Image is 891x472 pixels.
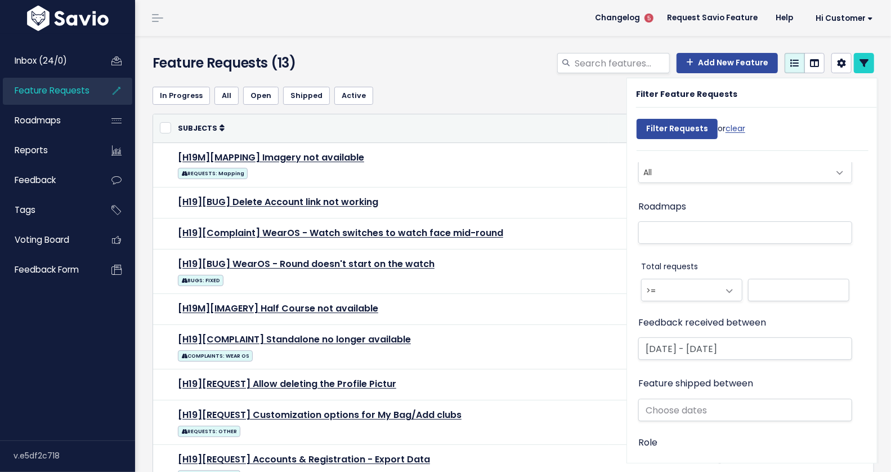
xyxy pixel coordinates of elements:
[638,337,852,360] input: Choose dates
[178,348,253,362] a: COMPLAINTS: WEAR OS
[608,293,687,324] td: 2
[726,123,745,134] a: clear
[15,234,69,246] span: Voting Board
[638,315,766,331] label: Feedback received between
[178,453,430,466] a: [H19][REQUEST] Accounts & Registration - Export Data
[637,113,745,150] div: or
[15,264,79,275] span: Feedback form
[639,161,829,182] span: All
[178,226,503,239] a: [H19][Complaint] WearOS - Watch switches to watch face mid-round
[178,424,240,438] a: REQUESTS: OTHER
[178,123,217,133] span: Subjects
[3,257,93,283] a: Feedback form
[3,167,93,193] a: Feedback
[802,10,882,27] a: Hi Customer
[677,53,778,73] a: Add New Feature
[14,441,135,470] div: v.e5df2c718
[3,108,93,133] a: Roadmaps
[3,197,93,223] a: Tags
[178,275,223,286] span: BUGS: FIXED
[3,48,93,74] a: Inbox (24/0)
[178,302,378,315] a: [H19M][IMAGERY] Half Course not available
[153,53,382,73] h4: Feature Requests (13)
[178,151,364,164] a: [H19M][MAPPING] Imagery not available
[15,144,48,156] span: Reports
[178,273,223,287] a: BUGS: FIXED
[24,6,111,31] img: logo-white.9d6f32f41409.svg
[178,408,462,421] a: [H19][REQUEST] Customization options for My Bag/Add clubs
[638,161,852,183] span: All
[178,426,240,437] span: REQUESTS: OTHER
[214,87,239,105] a: All
[15,55,67,66] span: Inbox (24/0)
[638,199,686,215] label: Roadmaps
[574,53,670,73] input: Search features...
[243,87,279,105] a: Open
[638,376,753,392] label: Feature shipped between
[641,279,742,301] span: >=
[3,137,93,163] a: Reports
[636,88,737,100] strong: Filter Feature Requests
[595,14,640,22] span: Changelog
[638,399,852,421] input: Choose dates
[658,10,767,26] a: Request Savio Feature
[178,377,396,390] a: [H19][REQUEST] Allow deleting the Profile Pictur
[608,143,687,187] td: 23
[283,87,330,105] a: Shipped
[178,257,435,270] a: [H19][BUG] WearOS - Round doesn't start on the watch
[608,218,687,249] td: 3
[608,369,687,400] td: 1
[3,78,93,104] a: Feature Requests
[608,325,687,369] td: 2
[641,260,698,274] label: Total requests
[153,87,210,105] a: In Progress
[767,10,802,26] a: Help
[644,14,653,23] span: 5
[178,333,411,346] a: [H19][COMPLAINT] Standalone no longer available
[178,168,248,179] span: REQUESTS: Mapping
[15,84,89,96] span: Feature Requests
[608,400,687,445] td: 1
[637,119,718,139] input: Filter Requests
[638,435,657,451] label: Role
[15,114,61,126] span: Roadmaps
[642,279,719,301] span: >=
[178,195,378,208] a: [H19][BUG] Delete Account link not working
[608,187,687,218] td: 4
[178,350,253,362] span: COMPLAINTS: WEAR OS
[816,14,873,23] span: Hi Customer
[15,204,35,216] span: Tags
[15,174,56,186] span: Feedback
[178,122,225,133] a: Subjects
[153,87,874,105] ul: Filter feature requests
[178,166,248,180] a: REQUESTS: Mapping
[3,227,93,253] a: Voting Board
[334,87,373,105] a: Active
[608,249,687,293] td: 3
